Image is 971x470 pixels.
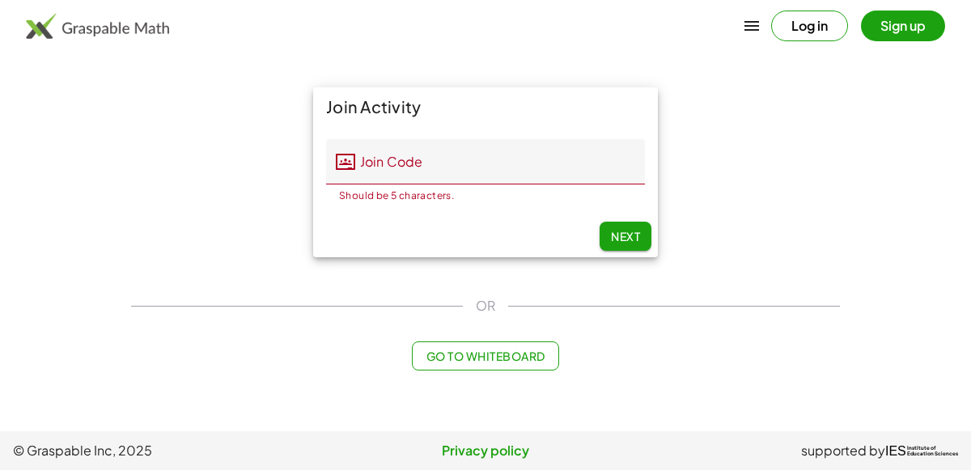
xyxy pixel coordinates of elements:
span: Institute of Education Sciences [907,446,958,457]
span: Go to Whiteboard [426,349,545,363]
span: OR [476,296,495,315]
div: Should be 5 characters. [339,191,632,201]
button: Go to Whiteboard [412,341,558,370]
button: Log in [771,11,848,41]
button: Sign up [861,11,945,41]
span: © Graspable Inc, 2025 [13,441,328,460]
span: Next [611,229,640,243]
a: IESInstitute ofEducation Sciences [885,441,958,460]
span: supported by [801,441,885,460]
div: Join Activity [313,87,658,126]
button: Next [600,222,651,251]
a: Privacy policy [328,441,642,460]
span: IES [885,443,906,459]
